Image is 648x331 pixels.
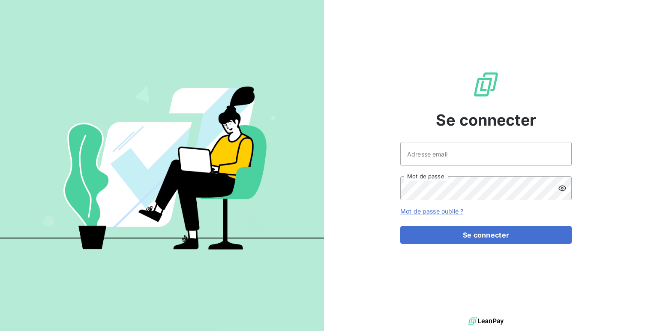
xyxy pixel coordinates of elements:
img: Logo LeanPay [472,71,500,98]
img: logo [468,315,504,328]
button: Se connecter [400,226,572,244]
input: placeholder [400,142,572,166]
a: Mot de passe oublié ? [400,208,463,215]
span: Se connecter [436,108,536,132]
